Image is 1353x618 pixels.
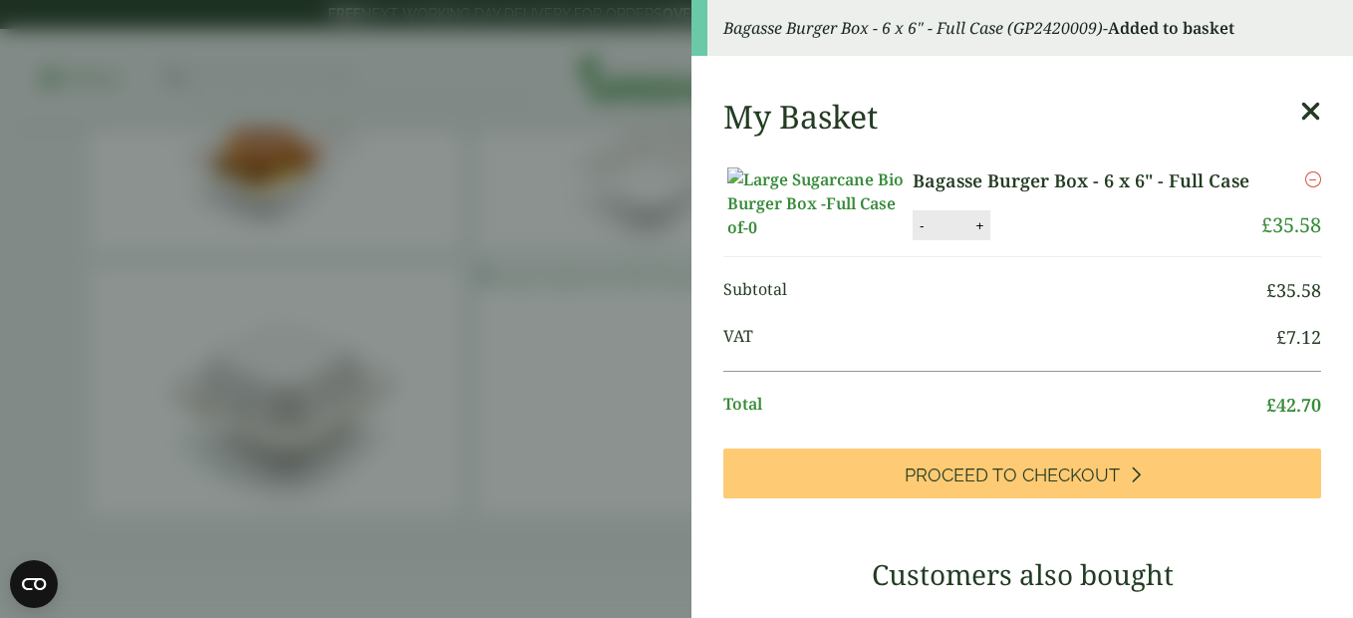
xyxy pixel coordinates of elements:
[723,17,1103,39] em: Bagasse Burger Box - 6 x 6" - Full Case (GP2420009)
[914,217,930,234] button: -
[723,449,1321,498] a: Proceed to Checkout
[1261,211,1272,238] span: £
[1266,393,1276,417] span: £
[723,558,1321,592] h3: Customers also bought
[1108,17,1234,39] strong: Added to basket
[1266,278,1276,302] span: £
[1266,278,1321,302] bdi: 35.58
[723,392,1266,419] span: Total
[1276,325,1286,349] span: £
[905,464,1120,486] span: Proceed to Checkout
[913,167,1255,194] a: Bagasse Burger Box - 6 x 6" - Full Case
[10,560,58,608] button: Open CMP widget
[969,217,989,234] button: +
[1276,325,1321,349] bdi: 7.12
[723,277,1266,304] span: Subtotal
[727,167,907,239] img: Large Sugarcane Bio Burger Box -Full Case of-0
[723,98,878,136] h2: My Basket
[723,324,1276,351] span: VAT
[1261,211,1321,238] bdi: 35.58
[1305,167,1321,191] a: Remove this item
[1266,393,1321,417] bdi: 42.70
